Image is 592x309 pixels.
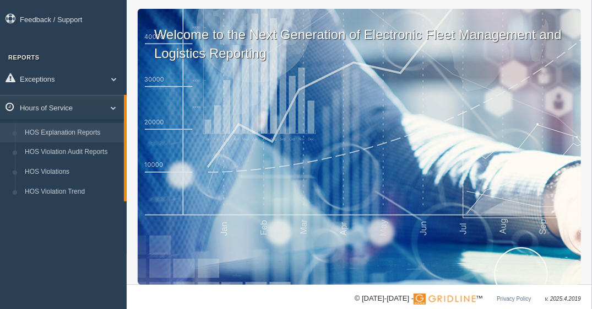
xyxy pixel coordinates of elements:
[497,296,531,302] a: Privacy Policy
[414,294,476,305] img: Gridline
[20,142,124,162] a: HOS Violation Audit Reports
[545,296,581,302] span: v. 2025.4.2019
[20,162,124,182] a: HOS Violations
[138,9,581,62] p: Welcome to the Next Generation of Electronic Fleet Management and Logistics Reporting
[355,293,581,305] div: © [DATE]-[DATE] - ™
[20,123,124,143] a: HOS Explanation Reports
[20,182,124,202] a: HOS Violation Trend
